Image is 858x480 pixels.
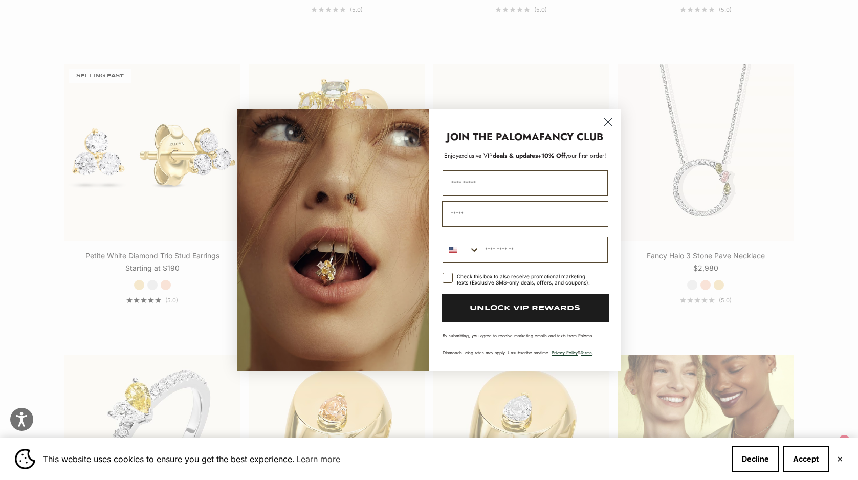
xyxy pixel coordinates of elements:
[443,237,480,262] button: Search Countries
[43,451,723,467] span: This website uses cookies to ensure you get the best experience.
[539,129,603,144] strong: FANCY CLUB
[552,349,593,356] span: & .
[552,349,578,356] a: Privacy Policy
[15,449,35,469] img: Cookie banner
[457,273,596,286] div: Check this box to also receive promotional marketing texts (Exclusive SMS-only deals, offers, and...
[732,446,779,472] button: Decline
[295,451,342,467] a: Learn more
[442,201,608,227] input: Email
[443,170,608,196] input: First Name
[449,246,457,254] img: United States
[599,113,617,131] button: Close dialog
[480,237,607,262] input: Phone Number
[442,294,609,322] button: UNLOCK VIP REWARDS
[538,151,606,160] span: + your first order!
[237,109,429,371] img: Loading...
[541,151,565,160] span: 10% Off
[837,456,843,462] button: Close
[783,446,829,472] button: Accept
[444,151,458,160] span: Enjoy
[443,332,608,356] p: By submitting, you agree to receive marketing emails and texts from Paloma Diamonds. Msg rates ma...
[447,129,539,144] strong: JOIN THE PALOMA
[458,151,493,160] span: exclusive VIP
[581,349,592,356] a: Terms
[458,151,538,160] span: deals & updates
